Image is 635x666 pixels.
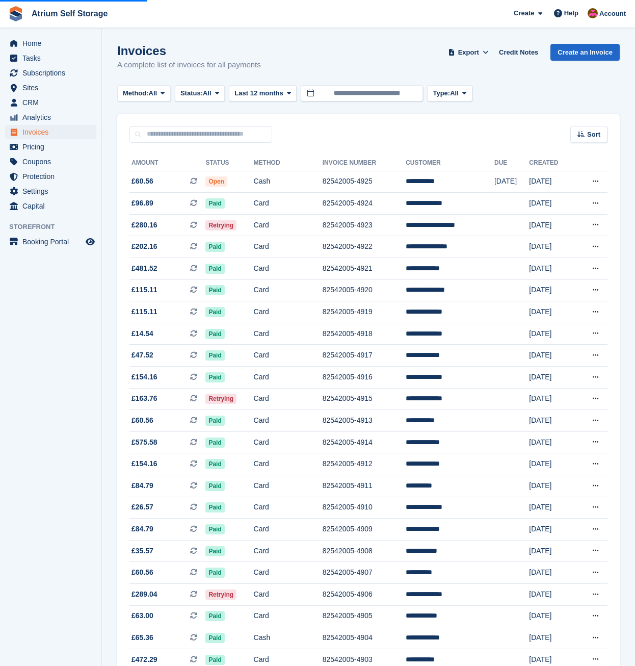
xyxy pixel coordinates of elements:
td: [DATE] [529,431,574,453]
span: Retrying [205,394,236,404]
span: Paid [205,372,224,382]
a: menu [5,155,96,169]
a: Create an Invoice [550,44,620,61]
td: [DATE] [529,279,574,301]
span: Tasks [22,51,84,65]
span: £26.57 [131,502,153,513]
td: Card [254,236,323,258]
td: [DATE] [529,323,574,345]
span: Paid [205,242,224,252]
span: All [450,88,459,98]
th: Due [494,155,529,171]
span: Coupons [22,155,84,169]
a: menu [5,184,96,198]
td: 82542005-4907 [323,562,406,584]
span: All [149,88,157,98]
td: Card [254,367,323,389]
span: Help [564,8,578,18]
span: £280.16 [131,220,157,230]
a: menu [5,66,96,80]
td: 82542005-4908 [323,540,406,562]
a: Atrium Self Storage [28,5,112,22]
button: Status: All [175,85,225,102]
span: Home [22,36,84,50]
td: Card [254,258,323,280]
span: £154.16 [131,458,157,469]
span: Paid [205,502,224,513]
td: Card [254,301,323,323]
span: Paid [205,350,224,361]
td: Cash [254,627,323,649]
span: Method: [123,88,149,98]
td: [DATE] [529,301,574,323]
td: [DATE] [529,193,574,215]
span: £115.11 [131,306,157,317]
td: [DATE] [529,388,574,410]
span: Export [458,47,479,58]
td: 82542005-4909 [323,519,406,541]
td: Cash [254,171,323,193]
td: [DATE] [529,214,574,236]
span: £481.52 [131,263,157,274]
span: Paid [205,416,224,426]
td: Card [254,519,323,541]
td: 82542005-4919 [323,301,406,323]
td: Card [254,540,323,562]
td: [DATE] [529,605,574,627]
td: Card [254,453,323,475]
span: Sort [587,130,600,140]
a: menu [5,140,96,154]
span: Paid [205,481,224,491]
td: Card [254,193,323,215]
th: Method [254,155,323,171]
span: Paid [205,633,224,643]
span: Retrying [205,220,236,230]
span: Open [205,176,227,187]
td: [DATE] [529,583,574,605]
td: 82542005-4916 [323,367,406,389]
td: Card [254,475,323,497]
span: £60.56 [131,176,153,187]
span: Paid [205,285,224,295]
span: Storefront [9,222,101,232]
td: 82542005-4918 [323,323,406,345]
a: menu [5,235,96,249]
td: [DATE] [529,562,574,584]
td: [DATE] [529,236,574,258]
a: menu [5,95,96,110]
span: £96.89 [131,198,153,209]
td: Card [254,605,323,627]
th: Status [205,155,253,171]
span: Paid [205,546,224,556]
td: [DATE] [529,258,574,280]
span: Retrying [205,590,236,600]
button: Export [446,44,491,61]
a: Credit Notes [495,44,542,61]
a: menu [5,36,96,50]
a: menu [5,51,96,65]
td: Card [254,410,323,432]
span: Protection [22,169,84,184]
span: Paid [205,568,224,578]
th: Amount [129,155,205,171]
td: 82542005-4910 [323,497,406,519]
a: menu [5,81,96,95]
span: £163.76 [131,393,157,404]
span: £115.11 [131,285,157,295]
span: Paid [205,524,224,534]
span: All [203,88,211,98]
span: £154.16 [131,372,157,382]
td: 82542005-4911 [323,475,406,497]
span: Paid [205,655,224,665]
img: Mark Rhodes [588,8,598,18]
a: menu [5,199,96,213]
span: Booking Portal [22,235,84,249]
span: £289.04 [131,589,157,600]
span: Capital [22,199,84,213]
span: Last 12 months [234,88,283,98]
td: 82542005-4905 [323,605,406,627]
td: 82542005-4917 [323,345,406,367]
span: Status: [180,88,203,98]
span: Type: [433,88,450,98]
td: 82542005-4922 [323,236,406,258]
